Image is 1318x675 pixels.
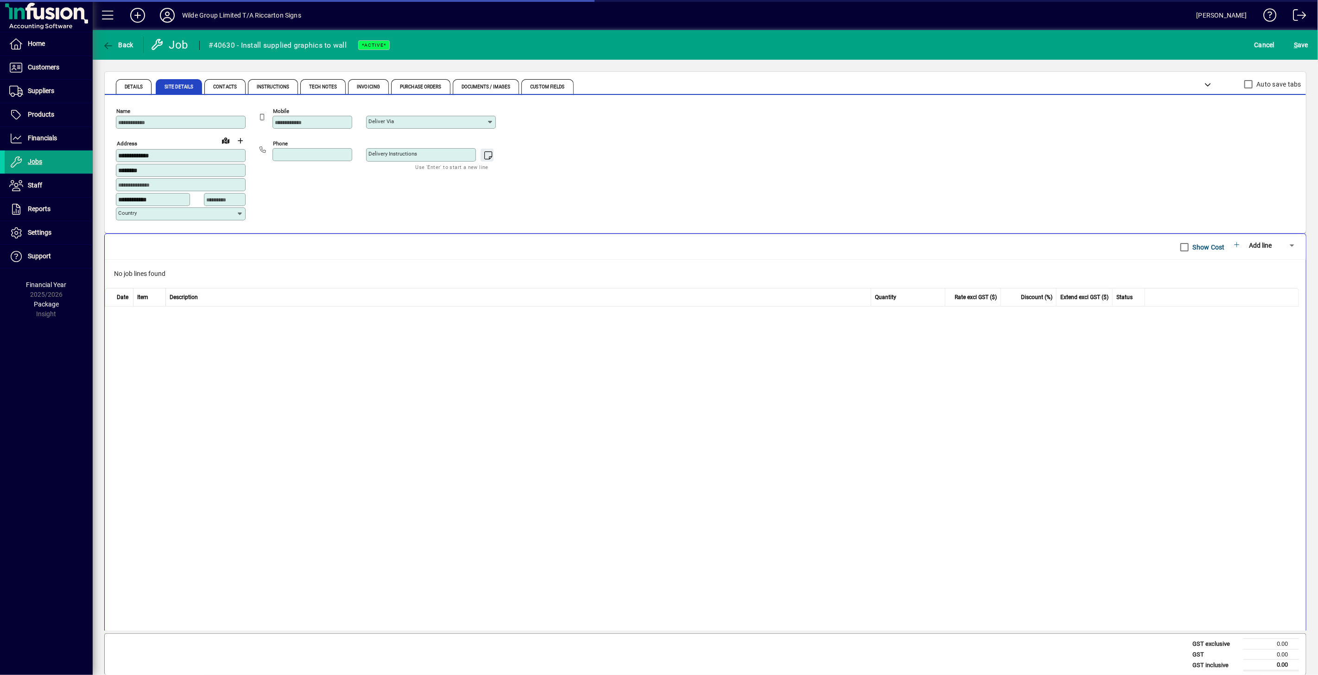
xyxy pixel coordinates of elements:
span: Extend excl GST ($) [1060,293,1109,301]
span: Custom Fields [530,85,564,89]
mat-label: Mobile [273,108,289,114]
span: Suppliers [28,87,54,94]
button: Back [100,37,136,53]
span: Add line [1249,242,1272,249]
span: Settings [28,229,51,236]
label: Show Cost [1191,243,1225,252]
td: 0.00 [1243,639,1299,650]
span: Documents / Images [462,85,511,89]
td: GST inclusive [1188,660,1243,671]
a: Staff [5,174,93,197]
span: S [1294,41,1298,49]
span: Customers [28,63,59,71]
span: Cancel [1255,37,1275,52]
button: Cancel [1252,37,1277,53]
a: Knowledge Base [1256,2,1277,32]
span: Instructions [257,85,289,89]
td: GST [1188,649,1243,660]
a: Suppliers [5,80,93,103]
mat-label: Country [118,210,137,216]
a: Customers [5,56,93,79]
td: 0.00 [1243,649,1299,660]
button: Save [1292,37,1311,53]
a: Settings [5,221,93,244]
a: Home [5,32,93,56]
div: No job lines found [105,260,1306,288]
label: Auto save tabs [1255,80,1302,89]
span: Staff [28,181,42,189]
button: Add [123,7,152,24]
span: Products [28,111,54,118]
mat-label: Deliver via [368,118,394,125]
span: Invoicing [357,85,380,89]
span: Status [1116,293,1133,301]
div: [PERSON_NAME] [1197,8,1247,23]
button: Profile [152,7,182,24]
span: Support [28,252,51,260]
a: Reports [5,198,93,221]
a: Financials [5,127,93,150]
span: Back [102,41,133,49]
div: #40630 - Install supplied graphics to wall [209,38,347,53]
span: Home [28,40,45,47]
span: Financials [28,134,57,142]
a: View on map [218,133,233,148]
span: Contacts [213,85,237,89]
span: Discount (%) [1021,293,1052,301]
span: Rate excl GST ($) [955,293,997,301]
span: Site Details [165,85,193,89]
span: Package [34,300,59,308]
app-page-header-button: Back [93,37,144,53]
mat-label: Phone [273,140,288,147]
td: GST exclusive [1188,639,1243,650]
td: 0.00 [1243,660,1299,671]
span: Reports [28,205,51,212]
span: Details [125,85,143,89]
span: ave [1294,37,1308,52]
span: Date [117,293,128,301]
span: Purchase Orders [400,85,442,89]
mat-label: Delivery Instructions [368,150,417,157]
span: Jobs [28,158,42,165]
span: Financial Year [26,281,67,288]
span: Tech Notes [309,85,337,89]
span: Description [170,293,198,301]
div: Wilde Group Limited T/A Riccarton Signs [182,8,301,23]
mat-label: Name [116,108,130,114]
span: Quantity [875,293,896,301]
div: Job [151,37,190,52]
span: Item [137,293,148,301]
mat-hint: Use 'Enter' to start a new line [416,162,488,172]
a: Support [5,245,93,268]
a: Products [5,103,93,126]
a: Logout [1286,2,1306,32]
button: Choose address [233,133,248,148]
